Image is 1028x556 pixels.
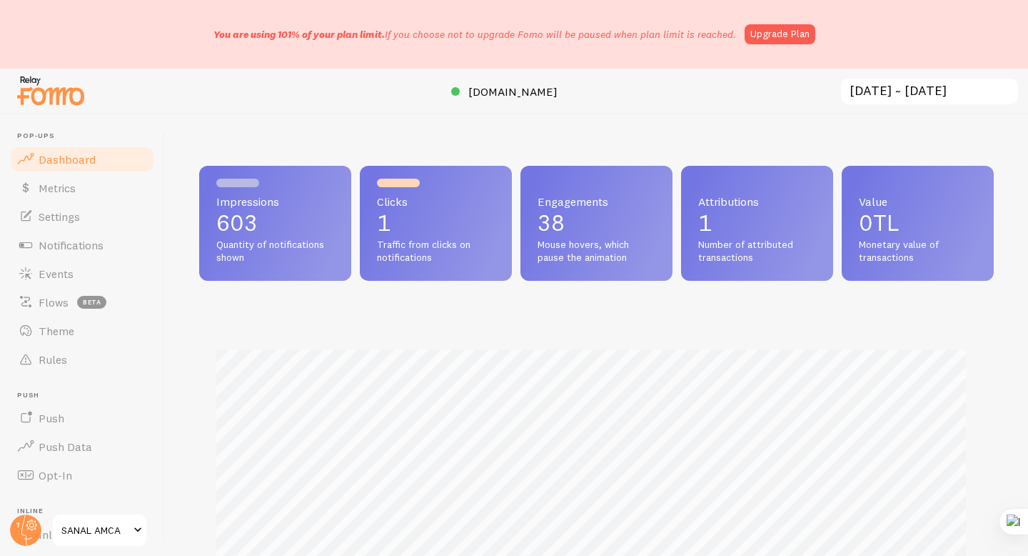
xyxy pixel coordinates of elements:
[17,507,156,516] span: Inline
[9,345,156,374] a: Rules
[538,212,655,234] p: 38
[859,196,977,207] span: Value
[39,181,76,195] span: Metrics
[9,231,156,259] a: Notifications
[9,145,156,174] a: Dashboard
[39,324,74,338] span: Theme
[377,212,495,234] p: 1
[39,238,104,252] span: Notifications
[9,174,156,202] a: Metrics
[39,209,80,224] span: Settings
[9,404,156,432] a: Push
[17,391,156,400] span: Push
[859,209,899,237] span: 0TL
[745,24,815,44] a: Upgrade Plan
[9,461,156,490] a: Opt-In
[15,72,86,109] img: fomo-relay-logo-orange.svg
[61,522,129,539] span: SANAL AMCA
[216,196,334,207] span: Impressions
[377,239,495,264] span: Traffic from clicks on notifications
[9,317,156,345] a: Theme
[9,432,156,461] a: Push Data
[39,352,67,367] span: Rules
[859,239,977,264] span: Monetary value of transactions
[39,440,92,454] span: Push Data
[39,152,96,167] span: Dashboard
[698,239,816,264] span: Number of attributed transactions
[213,28,385,41] span: You are using 101% of your plan limit.
[39,411,64,425] span: Push
[17,131,156,141] span: Pop-ups
[9,202,156,231] a: Settings
[39,267,74,281] span: Events
[51,513,148,547] a: SANAL AMCA
[377,196,495,207] span: Clicks
[77,296,106,309] span: beta
[9,288,156,317] a: Flows beta
[698,212,816,234] p: 1
[698,196,816,207] span: Attributions
[538,239,655,264] span: Mouse hovers, which pause the animation
[39,468,72,482] span: Opt-In
[216,239,334,264] span: Quantity of notifications shown
[216,212,334,234] p: 603
[39,295,69,309] span: Flows
[538,196,655,207] span: Engagements
[9,259,156,288] a: Events
[213,27,736,41] p: If you choose not to upgrade Fomo will be paused when plan limit is reached.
